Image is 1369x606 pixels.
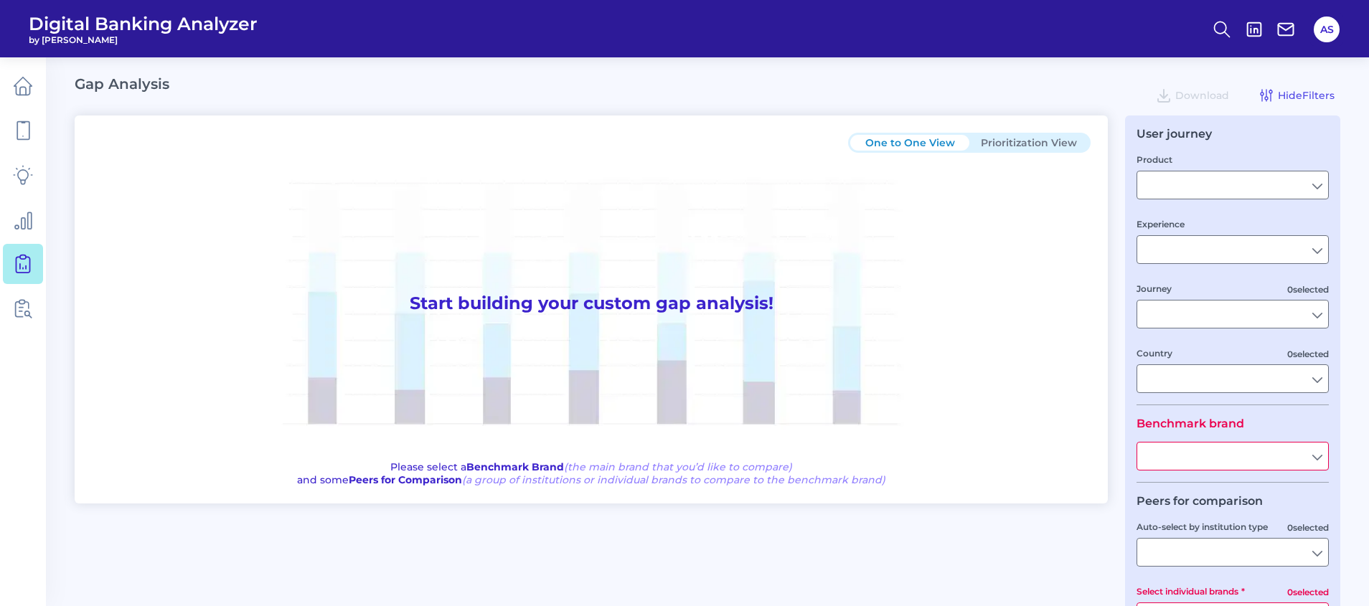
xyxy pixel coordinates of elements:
[1137,417,1244,430] legend: Benchmark brand
[462,473,885,486] span: (a group of institutions or individual brands to compare to the benchmark brand)
[1137,348,1172,359] label: Country
[1149,84,1235,107] button: Download
[564,460,792,473] span: (the main brand that you’d like to compare)
[92,153,1091,455] h1: Start building your custom gap analysis!
[466,460,564,473] b: Benchmark Brand
[1137,154,1172,165] label: Product
[75,75,169,93] h2: Gap Analysis
[29,34,258,45] span: by [PERSON_NAME]
[297,460,885,486] p: Please select a and some
[969,135,1088,151] button: Prioritization View
[1252,84,1340,107] button: HideFilters
[1137,521,1268,532] label: Auto-select by institution type
[1137,283,1172,294] label: Journey
[850,135,969,151] button: One to One View
[1175,89,1229,102] span: Download
[349,473,462,486] b: Peers for Comparison
[1314,16,1340,42] button: AS
[29,13,258,34] span: Digital Banking Analyzer
[1137,127,1212,141] div: User journey
[1137,219,1185,229] label: Experience
[1278,89,1335,102] span: Hide Filters
[1137,494,1263,508] legend: Peers for comparison
[1137,586,1245,597] label: Select individual brands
